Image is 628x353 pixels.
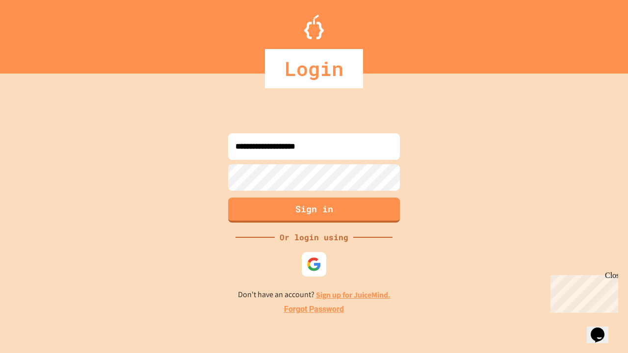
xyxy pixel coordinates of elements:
iframe: chat widget [547,271,618,313]
img: Logo.svg [304,15,324,39]
button: Sign in [228,198,400,223]
p: Don't have an account? [238,289,391,301]
a: Sign up for JuiceMind. [316,290,391,300]
iframe: chat widget [587,314,618,343]
div: Chat with us now!Close [4,4,68,62]
img: google-icon.svg [307,257,321,272]
a: Forgot Password [284,303,344,315]
div: Login [265,49,363,88]
div: Or login using [275,231,353,243]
